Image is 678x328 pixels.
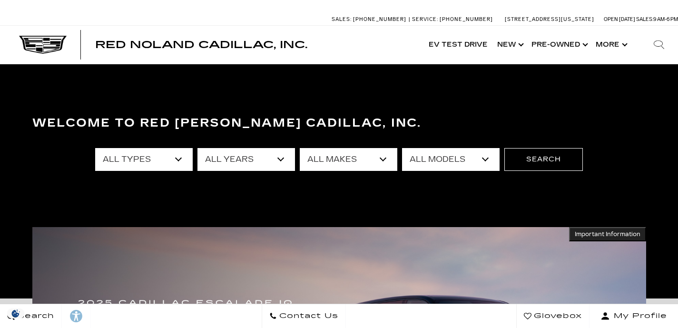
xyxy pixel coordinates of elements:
span: Open [DATE] [604,16,635,22]
button: Search [504,148,583,171]
img: Cadillac Dark Logo with Cadillac White Text [19,36,67,54]
button: More [591,26,630,64]
span: Search [15,309,54,323]
select: Filter by make [300,148,397,171]
a: Glovebox [516,304,590,328]
span: Sales: [332,16,352,22]
span: Service: [412,16,438,22]
a: Sales: [PHONE_NUMBER] [332,17,409,22]
select: Filter by model [402,148,500,171]
span: [PHONE_NUMBER] [440,16,493,22]
img: Opt-Out Icon [5,308,27,318]
button: Open user profile menu [590,304,678,328]
section: Click to Open Cookie Consent Modal [5,308,27,318]
span: [PHONE_NUMBER] [353,16,406,22]
span: Contact Us [277,309,338,323]
span: Glovebox [531,309,582,323]
span: Sales: [636,16,653,22]
a: Pre-Owned [527,26,591,64]
span: 9 AM-6 PM [653,16,678,22]
a: Service: [PHONE_NUMBER] [409,17,495,22]
h3: Welcome to Red [PERSON_NAME] Cadillac, Inc. [32,114,646,133]
a: Contact Us [262,304,346,328]
span: My Profile [610,309,667,323]
a: Red Noland Cadillac, Inc. [95,40,307,50]
a: EV Test Drive [424,26,492,64]
span: Red Noland Cadillac, Inc. [95,39,307,50]
span: Important Information [575,230,640,238]
a: New [492,26,527,64]
a: [STREET_ADDRESS][US_STATE] [505,16,594,22]
select: Filter by year [197,148,295,171]
select: Filter by type [95,148,193,171]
